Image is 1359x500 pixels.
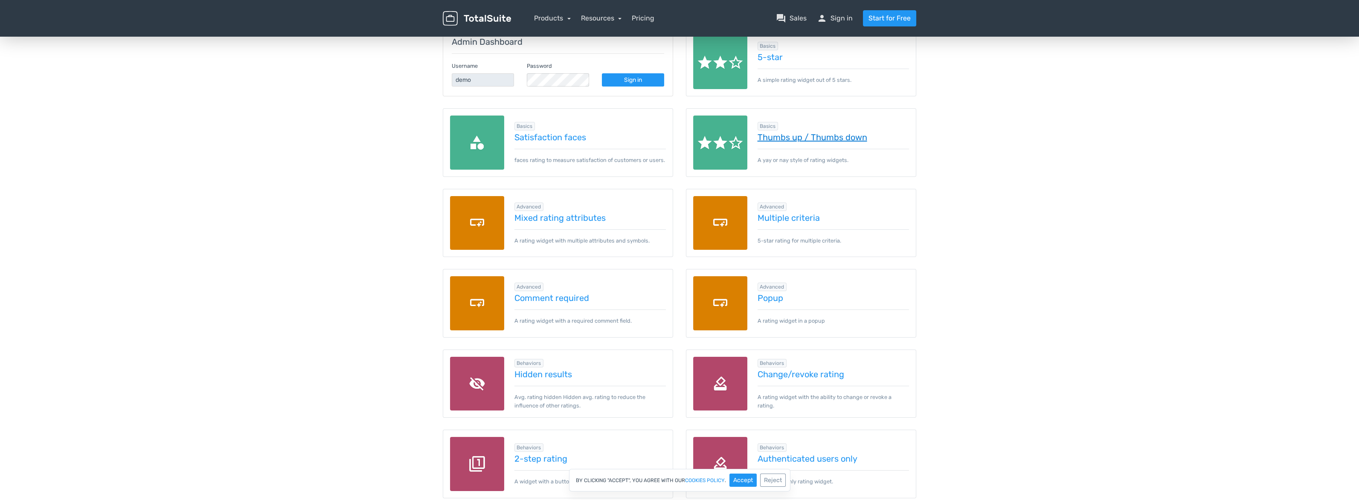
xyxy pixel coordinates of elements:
button: Reject [760,474,786,487]
a: personSign in [817,13,853,23]
p: Avg. rating hidden Hidden avg. rating to reduce the influence of other ratings. [514,386,666,409]
a: cookies policy [685,478,725,483]
span: person [817,13,827,23]
span: Browse all in Behaviors [758,443,787,452]
a: Mixed rating attributes [514,213,666,223]
label: Username [452,62,478,70]
a: 5-star [758,52,909,62]
span: Browse all in Advanced [514,283,544,291]
img: hidden-results.png.webp [450,357,504,411]
a: Start for Free [863,10,916,26]
span: Browse all in Behaviors [514,443,544,452]
img: custom-fields.png.webp [450,196,504,250]
label: Password [527,62,552,70]
a: question_answerSales [776,13,807,23]
p: A rating widget with the ability to change or revoke a rating. [758,386,909,409]
span: question_answer [776,13,786,23]
a: Popup [758,293,909,303]
img: custom-fields.png.webp [693,196,747,250]
a: 2-step rating [514,454,666,463]
a: Satisfaction faces [514,133,666,142]
p: A rating widget with a required comment field. [514,309,666,325]
img: TotalSuite for WordPress [443,11,511,26]
p: A rating widget in a popup [758,309,909,325]
span: Browse all in Advanced [758,202,787,211]
p: A simple rating widget out of 5 stars. [758,69,909,84]
a: Change/revoke rating [758,370,909,379]
img: rate.png.webp [693,116,747,170]
span: Browse all in Basics [758,42,778,50]
img: custom-fields.png.webp [450,276,504,330]
a: Multiple criteria [758,213,909,223]
a: Authenticated users only [758,454,909,463]
span: Browse all in Advanced [514,202,544,211]
img: blind-poll.png.webp [693,357,747,411]
img: rate.png.webp [693,35,747,90]
p: A rating widget with multiple attributes and symbols. [514,229,666,245]
div: By clicking "Accept", you agree with our . [569,469,790,491]
a: Thumbs up / Thumbs down [758,133,909,142]
img: votes-count.png.webp [450,437,504,491]
p: 5-star rating for multiple criteria. [758,229,909,245]
img: custom-fields.png.webp [693,276,747,330]
img: blind-poll.png.webp [693,437,747,491]
a: Sign in [602,73,664,87]
a: Pricing [632,13,654,23]
p: faces rating to measure satisfaction of customers or users. [514,149,666,164]
a: Hidden results [514,370,666,379]
span: Browse all in Basics [514,122,535,130]
h5: Admin Dashboard [452,37,664,46]
p: A yay or nay style of rating widgets. [758,149,909,164]
a: Products [534,14,571,22]
span: Browse all in Behaviors [514,359,544,367]
a: Resources [581,14,622,22]
a: Comment required [514,293,666,303]
span: Browse all in Basics [758,122,778,130]
span: Browse all in Advanced [758,283,787,291]
img: categories.png.webp [450,116,504,170]
span: Browse all in Behaviors [758,359,787,367]
button: Accept [729,474,757,487]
